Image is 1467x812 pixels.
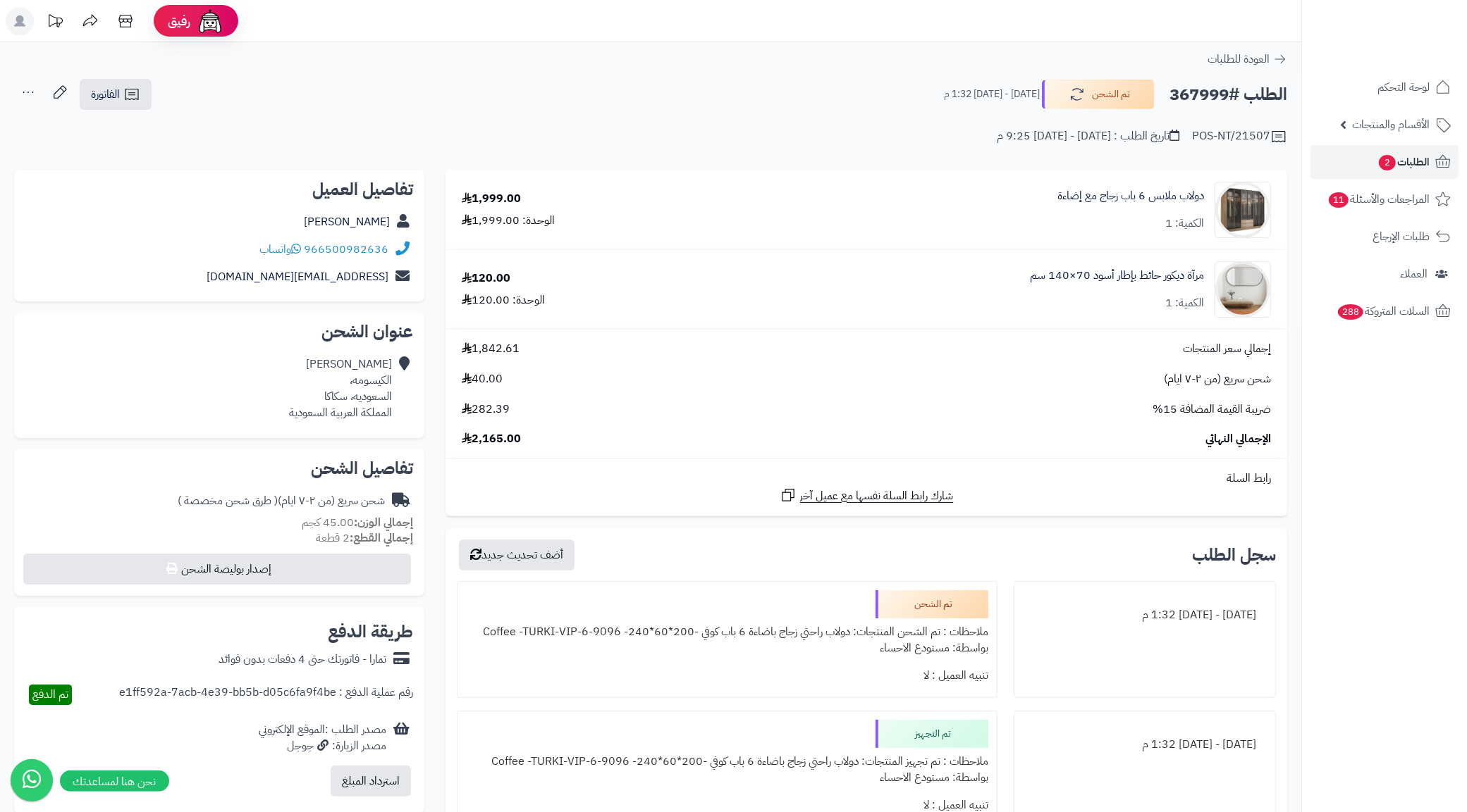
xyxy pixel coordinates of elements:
a: العودة للطلبات [1208,51,1287,68]
span: السلات المتروكة [1337,301,1430,321]
h3: سجل الطلب [1192,546,1276,563]
a: الفاتورة [80,79,152,110]
span: شحن سريع (من ٢-٧ ايام) [1164,371,1271,387]
div: 1,999.00 [462,191,521,207]
img: 1753786237-1-90x90.jpg [1215,261,1270,318]
div: تمارا - فاتورتك حتى 4 دفعات بدون فوائد [219,651,386,668]
div: شحن سريع (من ٢-٧ ايام) [178,493,385,509]
div: تاريخ الطلب : [DATE] - [DATE] 9:25 م [997,128,1179,144]
small: [DATE] - [DATE] 1:32 م [944,87,1040,101]
span: المراجعات والأسئلة [1327,189,1430,209]
a: [PERSON_NAME] [304,213,390,230]
h2: تفاصيل العميل [25,181,413,198]
h2: الطلب #367999 [1170,80,1287,109]
a: 966500982636 [304,241,388,258]
span: ضريبة القيمة المضافة 15% [1153,401,1271,418]
a: الطلبات2 [1311,145,1459,179]
a: لوحة التحكم [1311,70,1459,104]
span: الأقسام والمنتجات [1352,115,1430,135]
a: [EMAIL_ADDRESS][DOMAIN_NAME] [207,268,388,285]
strong: إجمالي الوزن: [354,514,413,531]
a: المراجعات والأسئلة11 [1311,182,1459,216]
button: تم الشحن [1042,80,1155,109]
img: 1742132665-110103010023.1-90x90.jpg [1215,182,1270,238]
div: تم الشحن [876,590,988,618]
a: السلات المتروكة288 [1311,294,1459,328]
h2: تفاصيل الشحن [25,460,413,477]
div: تم التجهيز [876,720,988,748]
a: مرآة ديكور حائط بإطار أسود 70×140 سم [1030,268,1204,284]
a: شارك رابط السلة نفسها مع عميل آخر [780,487,954,504]
span: لوحة التحكم [1377,77,1430,97]
small: 45.00 كجم [302,514,413,531]
strong: إجمالي القطع: [350,530,413,546]
div: رابط السلة [451,470,1282,487]
div: ملاحظات : تم الشحن المنتجات: دولاب راحتي زجاج باضاءة 6 باب كوفي -200*60*240- Coffee -TURKI-VIP-6-... [466,618,988,662]
div: مصدر الطلب :الموقع الإلكتروني [259,722,386,754]
span: 2,165.00 [462,431,521,447]
span: العودة للطلبات [1208,51,1270,68]
button: استرداد المبلغ [331,766,411,797]
div: ملاحظات : تم تجهيز المنتجات: دولاب راحتي زجاج باضاءة 6 باب كوفي -200*60*240- Coffee -TURKI-VIP-6-... [466,748,988,792]
div: الكمية: 1 [1165,216,1204,232]
span: 1,842.61 [462,341,520,357]
div: الكمية: 1 [1165,295,1204,311]
span: العملاء [1400,264,1428,284]
div: مصدر الزيارة: جوجل [259,738,386,754]
a: واتساب [259,241,301,258]
a: تحديثات المنصة [37,7,73,39]
small: 2 قطعة [316,530,413,546]
div: الوحدة: 120.00 [462,292,545,308]
div: رقم عملية الدفع : e1ff592a-7acb-4e39-bb5b-d05c6fa9f4be [119,685,413,705]
div: 120.00 [462,270,510,287]
span: شارك رابط السلة نفسها مع عميل آخر [800,488,954,504]
a: دولاب ملابس 6 باب زجاج مع إضاءة [1057,188,1204,204]
button: أضف تحديث جديد [459,539,575,570]
div: الوحدة: 1,999.00 [462,213,555,229]
span: الطلبات [1377,152,1430,172]
div: [PERSON_NAME] الكيسومه، السعوديه، سكاكا المملكة العربية السعودية [289,356,392,420]
h2: طريقة الدفع [328,623,413,640]
img: logo-2.png [1371,39,1454,69]
img: ai-face.png [196,7,224,35]
span: الفاتورة [91,86,120,103]
span: الإجمالي النهائي [1205,431,1271,447]
span: رفيق [168,13,190,30]
span: ( طرق شحن مخصصة ) [178,492,278,509]
span: 2 [1379,155,1396,170]
div: POS-NT/21507 [1192,128,1287,145]
span: 11 [1329,192,1349,208]
div: [DATE] - [DATE] 1:32 م [1023,601,1267,629]
span: إجمالي سعر المنتجات [1183,341,1271,357]
h2: عنوان الشحن [25,323,413,340]
div: [DATE] - [DATE] 1:32 م [1023,731,1267,758]
span: 288 [1338,304,1363,320]
span: 40.00 [462,371,503,387]
div: تنبيه العميل : لا [466,662,988,689]
span: 282.39 [462,401,510,418]
span: تم الدفع [32,686,68,703]
a: طلبات الإرجاع [1311,220,1459,254]
a: العملاء [1311,257,1459,291]
button: إصدار بوليصة الشحن [23,554,411,585]
span: طلبات الإرجاع [1373,227,1430,246]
